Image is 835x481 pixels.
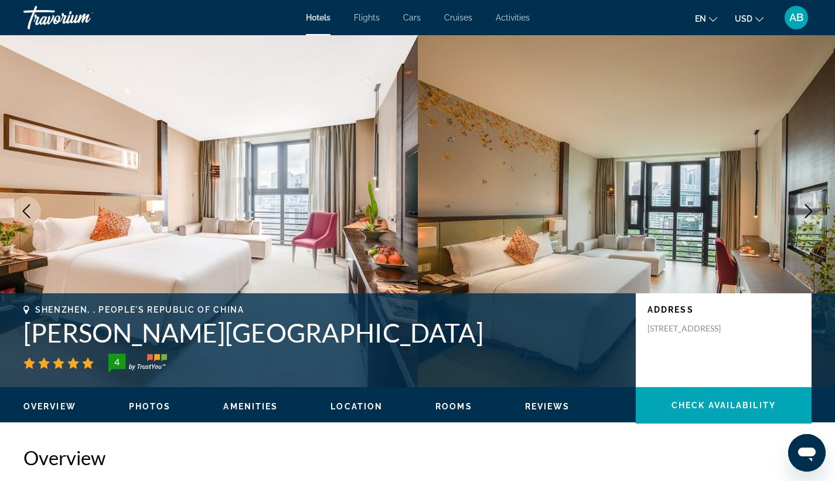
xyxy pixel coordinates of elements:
[781,5,812,30] button: User Menu
[789,12,803,23] span: AB
[105,355,128,369] div: 4
[735,14,752,23] span: USD
[788,434,826,472] iframe: Button to launch messaging window
[223,402,278,411] span: Amenities
[525,401,570,412] button: Reviews
[403,13,421,22] a: Cars
[695,14,706,23] span: en
[435,401,472,412] button: Rooms
[23,2,141,33] a: Travorium
[129,402,171,411] span: Photos
[672,401,776,410] span: Check Availability
[435,402,472,411] span: Rooms
[330,401,383,412] button: Location
[35,305,244,314] span: Shenzhen, , People's Republic of China
[794,197,823,226] button: Next image
[12,197,41,226] button: Previous image
[695,10,717,27] button: Change language
[129,401,171,412] button: Photos
[306,13,330,22] a: Hotels
[23,402,76,411] span: Overview
[525,402,570,411] span: Reviews
[496,13,530,22] a: Activities
[23,317,624,348] h1: [PERSON_NAME][GEOGRAPHIC_DATA]
[108,354,167,372] img: trustyou-badge-hor.svg
[735,10,764,27] button: Change currency
[444,13,472,22] a: Cruises
[647,323,741,334] p: [STREET_ADDRESS]
[647,305,800,314] p: Address
[23,401,76,412] button: Overview
[223,401,278,412] button: Amenities
[636,387,812,424] button: Check Availability
[330,402,383,411] span: Location
[354,13,380,22] a: Flights
[23,446,812,469] h2: Overview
